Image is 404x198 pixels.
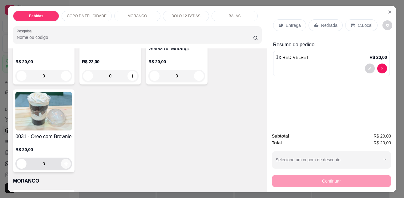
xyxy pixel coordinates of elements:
[82,59,139,65] p: R$ 22,00
[15,133,72,140] h4: 0031 - Oreo com Brownie
[67,14,107,19] p: COPO DA FELICIDADE
[13,177,262,185] p: MORANGO
[127,14,147,19] p: MORANGO
[172,14,200,19] p: BOLO 12 FATIAS
[229,14,241,19] p: BALAS
[286,22,301,28] p: Entrega
[15,146,72,153] p: R$ 20,00
[29,14,43,19] p: Bebidas
[15,92,72,130] img: product-image
[194,71,204,81] button: increase-product-quantity
[272,151,391,168] button: Selecione um cupom de desconto
[276,54,309,61] p: 1 x
[15,59,72,65] p: R$ 20,00
[374,139,391,146] span: R$ 20,00
[382,20,392,30] button: decrease-product-quantity
[358,22,372,28] p: C.Local
[273,41,390,48] p: Resumo do pedido
[365,64,375,73] button: decrease-product-quantity
[374,133,391,139] span: R$ 20,00
[61,159,71,169] button: increase-product-quantity
[385,7,395,17] button: Close
[148,59,205,65] p: R$ 20,00
[282,55,309,60] span: RED VELVET
[17,34,253,40] input: Pesquisa
[17,159,26,169] button: decrease-product-quantity
[127,71,137,81] button: increase-product-quantity
[150,71,160,81] button: decrease-product-quantity
[321,22,337,28] p: Retirada
[83,71,93,81] button: decrease-product-quantity
[272,140,282,145] strong: Total
[17,71,26,81] button: decrease-product-quantity
[17,28,34,34] label: Pesquisa
[377,64,387,73] button: decrease-product-quantity
[61,71,71,81] button: increase-product-quantity
[370,54,387,60] p: R$ 20,00
[272,134,289,138] strong: Subtotal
